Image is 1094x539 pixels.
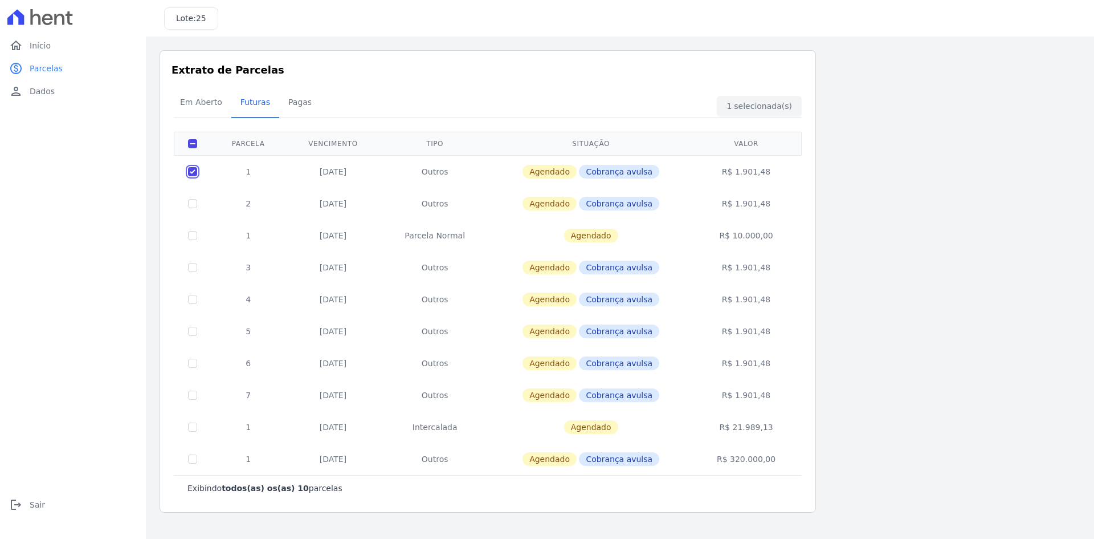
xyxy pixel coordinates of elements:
[381,252,489,283] td: Outros
[196,14,206,23] span: 25
[693,132,800,155] th: Valor
[211,283,285,315] td: 4
[5,493,141,516] a: logoutSair
[285,315,381,347] td: [DATE]
[579,356,659,370] span: Cobrança avulsa
[381,132,489,155] th: Tipo
[381,155,489,188] td: Outros
[211,132,285,155] th: Parcela
[522,452,577,466] span: Agendado
[187,483,342,494] p: Exibindo parcelas
[564,229,618,242] span: Agendado
[231,88,279,118] a: Futuras
[522,356,577,370] span: Agendado
[211,220,285,252] td: 1
[285,379,381,411] td: [DATE]
[211,315,285,347] td: 5
[522,325,577,338] span: Agendado
[211,252,285,283] td: 3
[579,165,659,179] span: Cobrança avulsa
[285,347,381,379] td: [DATE]
[381,347,489,379] td: Outros
[9,62,23,75] i: paid
[9,498,23,512] i: logout
[693,411,800,443] td: R$ 21.989,13
[579,325,659,338] span: Cobrança avulsa
[30,86,55,97] span: Dados
[176,13,206,25] h3: Lote:
[693,220,800,252] td: R$ 10.000,00
[693,252,800,283] td: R$ 1.901,48
[279,88,321,118] a: Pagas
[30,40,51,51] span: Início
[172,62,804,78] h3: Extrato de Parcelas
[693,188,800,220] td: R$ 1.901,48
[285,443,381,475] td: [DATE]
[693,347,800,379] td: R$ 1.901,48
[285,132,381,155] th: Vencimento
[381,188,489,220] td: Outros
[693,283,800,315] td: R$ 1.901,48
[285,220,381,252] td: [DATE]
[9,84,23,98] i: person
[381,443,489,475] td: Outros
[5,34,141,57] a: homeInício
[211,188,285,220] td: 2
[693,443,800,475] td: R$ 320.000,00
[285,411,381,443] td: [DATE]
[579,388,659,402] span: Cobrança avulsa
[522,293,577,306] span: Agendado
[522,388,577,402] span: Agendado
[522,197,577,210] span: Agendado
[381,315,489,347] td: Outros
[211,411,285,443] td: 1
[222,484,309,493] b: todos(as) os(as) 10
[522,165,577,179] span: Agendado
[234,91,277,114] span: Futuras
[285,188,381,220] td: [DATE]
[579,452,659,466] span: Cobrança avulsa
[285,283,381,315] td: [DATE]
[9,39,23,52] i: home
[381,411,489,443] td: Intercalada
[285,252,381,283] td: [DATE]
[693,155,800,188] td: R$ 1.901,48
[693,315,800,347] td: R$ 1.901,48
[285,155,381,188] td: [DATE]
[30,499,45,510] span: Sair
[522,261,577,274] span: Agendado
[171,88,231,118] a: Em Aberto
[693,379,800,411] td: R$ 1.901,48
[579,293,659,306] span: Cobrança avulsa
[211,347,285,379] td: 6
[5,57,141,80] a: paidParcelas
[381,220,489,252] td: Parcela Normal
[579,197,659,210] span: Cobrança avulsa
[564,420,618,434] span: Agendado
[381,379,489,411] td: Outros
[211,443,285,475] td: 1
[211,155,285,188] td: 1
[281,91,319,114] span: Pagas
[489,132,693,155] th: Situação
[30,63,63,74] span: Parcelas
[5,80,141,103] a: personDados
[579,261,659,274] span: Cobrança avulsa
[211,379,285,411] td: 7
[173,91,229,114] span: Em Aberto
[381,283,489,315] td: Outros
